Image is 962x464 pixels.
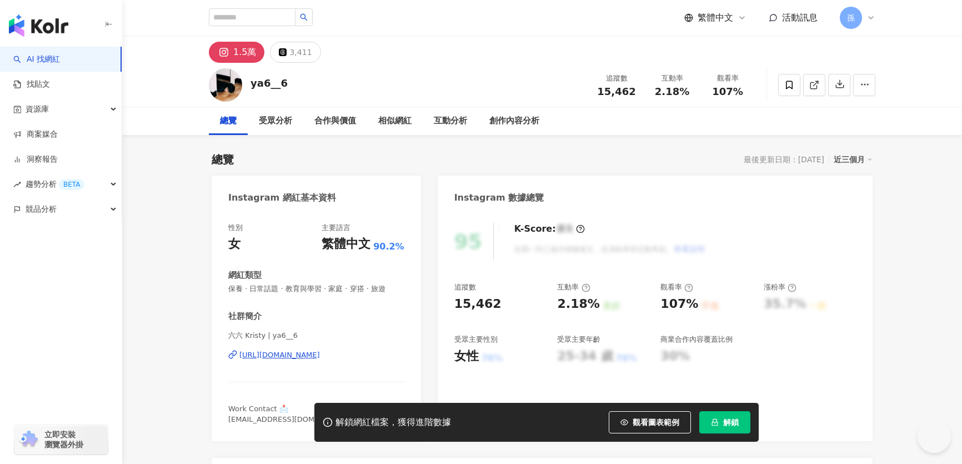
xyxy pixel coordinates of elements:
[723,418,739,427] span: 解鎖
[707,73,749,84] div: 觀看率
[233,44,256,60] div: 1.5萬
[26,197,57,222] span: 競品分析
[228,284,404,294] span: 保養 · 日常話題 · 教育與學習 · 家庭 · 穿搭 · 旅遊
[698,12,733,24] span: 繁體中文
[239,350,320,360] div: [URL][DOMAIN_NAME]
[13,54,60,65] a: searchAI 找網紅
[744,155,824,164] div: 最後更新日期：[DATE]
[335,417,451,428] div: 解鎖網紅檔案，獲得進階數據
[14,425,108,455] a: chrome extension立即安裝 瀏覽器外掛
[322,236,370,253] div: 繁體中文
[847,12,855,24] span: 孫
[595,73,638,84] div: 追蹤數
[660,282,693,292] div: 觀看率
[489,114,539,128] div: 創作內容分析
[633,418,679,427] span: 觀看圖表範例
[378,114,412,128] div: 相似網紅
[228,350,404,360] a: [URL][DOMAIN_NAME]
[434,114,467,128] div: 互動分析
[44,430,83,450] span: 立即安裝 瀏覽器外掛
[454,335,498,345] div: 受眾主要性別
[660,335,733,345] div: 商業合作內容覆蓋比例
[557,335,600,345] div: 受眾主要年齡
[18,431,39,448] img: chrome extension
[655,86,689,97] span: 2.18%
[454,192,544,204] div: Instagram 數據總覽
[711,418,719,426] span: lock
[228,311,262,322] div: 社群簡介
[13,129,58,140] a: 商案媒合
[228,331,404,341] span: 六六 Kristy | ya6__6
[13,154,58,165] a: 洞察報告
[228,236,240,253] div: 女
[454,282,476,292] div: 追蹤數
[373,241,404,253] span: 90.2%
[651,73,693,84] div: 互動率
[557,296,599,313] div: 2.18%
[228,192,336,204] div: Instagram 網紅基本資料
[782,12,818,23] span: 活動訊息
[712,86,743,97] span: 107%
[834,152,873,167] div: 近三個月
[228,270,262,281] div: 網紅類型
[270,42,320,63] button: 3,411
[597,86,635,97] span: 15,462
[13,79,50,90] a: 找貼文
[259,114,292,128] div: 受眾分析
[209,68,242,102] img: KOL Avatar
[454,348,479,365] div: 女性
[314,114,356,128] div: 合作與價值
[9,14,68,37] img: logo
[26,97,49,122] span: 資源庫
[660,296,698,313] div: 107%
[514,223,585,235] div: K-Score :
[212,152,234,167] div: 總覽
[454,296,502,313] div: 15,462
[300,13,308,21] span: search
[250,76,288,90] div: ya6__6
[228,223,243,233] div: 性別
[59,179,84,190] div: BETA
[322,223,350,233] div: 主要語言
[26,172,84,197] span: 趨勢分析
[220,114,237,128] div: 總覽
[699,411,750,433] button: 解鎖
[209,42,264,63] button: 1.5萬
[289,44,312,60] div: 3,411
[13,181,21,188] span: rise
[764,282,796,292] div: 漲粉率
[557,282,590,292] div: 互動率
[609,411,691,433] button: 觀看圖表範例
